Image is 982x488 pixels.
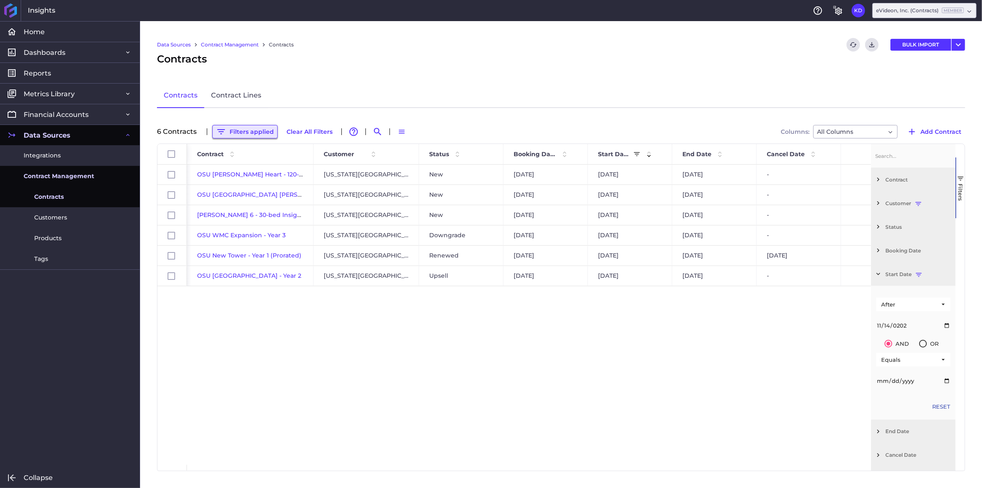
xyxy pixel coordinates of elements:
[890,39,951,51] button: BULK IMPORT
[841,246,925,266] div: $45,368.67
[932,403,950,411] button: Reset
[841,225,925,245] div: $3,763.29
[24,131,70,140] span: Data Sources
[157,266,187,286] div: Press SPACE to select this row.
[903,125,965,138] button: Add Contract
[871,215,955,239] div: Status
[419,205,503,225] div: New
[920,127,961,136] span: Add Contract
[503,205,588,225] div: [DATE]
[672,185,757,205] div: [DATE]
[24,151,61,160] span: Integrations
[157,205,187,225] div: Press SPACE to select this row.
[757,205,841,225] div: -
[24,69,51,78] span: Reports
[157,84,204,108] a: Contracts
[157,185,187,205] div: Press SPACE to select this row.
[283,125,336,138] button: Clear All Filters
[841,165,925,184] div: $4,000.00
[672,225,757,245] div: [DATE]
[34,192,64,201] span: Contracts
[865,38,879,52] button: Download
[419,266,503,286] div: Upsell
[885,224,952,230] span: Status
[876,353,950,366] div: Filtering operator
[885,428,952,434] span: End Date
[197,231,286,239] a: OSU WMC Expansion - Year 3
[682,150,711,158] span: End Date
[871,443,955,467] div: Cancel Date
[201,41,259,49] a: Contract Management
[942,8,964,13] ins: Member
[324,206,409,225] span: [US_STATE][GEOGRAPHIC_DATA]
[324,165,409,184] span: [US_STATE][GEOGRAPHIC_DATA]
[781,129,809,135] span: Columns:
[588,246,672,266] div: [DATE]
[324,246,409,265] span: [US_STATE][GEOGRAPHIC_DATA]
[588,185,672,205] div: [DATE]
[197,252,301,259] a: OSU New Tower - Year 1 (Prorated)
[852,4,865,17] button: User Menu
[204,84,268,108] a: Contract Lines
[503,246,588,266] div: [DATE]
[871,191,955,215] div: Customer
[757,266,841,286] div: -
[895,340,909,347] div: AND
[831,4,845,17] button: General Settings
[197,272,301,279] a: OSU [GEOGRAPHIC_DATA] - Year 2
[324,185,409,204] span: [US_STATE][GEOGRAPHIC_DATA]
[817,127,853,137] span: All Columns
[324,266,409,285] span: [US_STATE][GEOGRAPHIC_DATA]
[588,266,672,286] div: [DATE]
[672,246,757,266] div: [DATE]
[672,205,757,225] div: [DATE]
[157,246,187,266] div: Press SPACE to select this row.
[503,165,588,184] div: [DATE]
[871,168,955,191] div: Contract
[197,211,304,219] a: [PERSON_NAME] 6 - 30-bed Insight
[157,52,207,67] span: Contracts
[872,3,977,18] div: Dropdown select
[197,191,378,198] span: OSU [GEOGRAPHIC_DATA] [PERSON_NAME] Add On - Year 1
[757,246,841,266] div: [DATE]
[885,452,952,458] span: Cancel Date
[885,247,952,254] span: Booking Date
[588,225,672,245] div: [DATE]
[34,234,62,243] span: Products
[841,205,925,225] div: $437.50
[871,262,955,286] div: Start Date
[157,128,202,135] div: 6 Contract s
[952,39,965,51] button: User Menu
[881,301,939,308] div: After
[885,271,952,277] span: Start Date
[588,165,672,184] div: [DATE]
[269,41,294,49] a: Contracts
[429,150,449,158] span: Status
[197,171,332,178] span: OSU [PERSON_NAME] Heart - 120-bed Aware
[885,200,952,206] span: Customer
[34,213,67,222] span: Customers
[503,185,588,205] div: [DATE]
[197,150,224,158] span: Contract
[419,185,503,205] div: New
[874,147,949,164] input: Filter Columns Input
[871,420,955,443] div: End Date
[324,150,354,158] span: Customer
[672,266,757,286] div: [DATE]
[24,27,45,36] span: Home
[876,372,950,389] input: yyyy-mm-dd
[885,176,952,183] span: Contract
[847,38,860,52] button: Refresh
[876,317,950,334] input: yyyy-mm-dd
[672,165,757,184] div: [DATE]
[871,239,955,262] div: Booking Date
[514,150,556,158] span: Booking Date
[757,185,841,205] div: -
[24,473,53,482] span: Collapse
[813,125,898,138] div: Dropdown select
[757,225,841,245] div: -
